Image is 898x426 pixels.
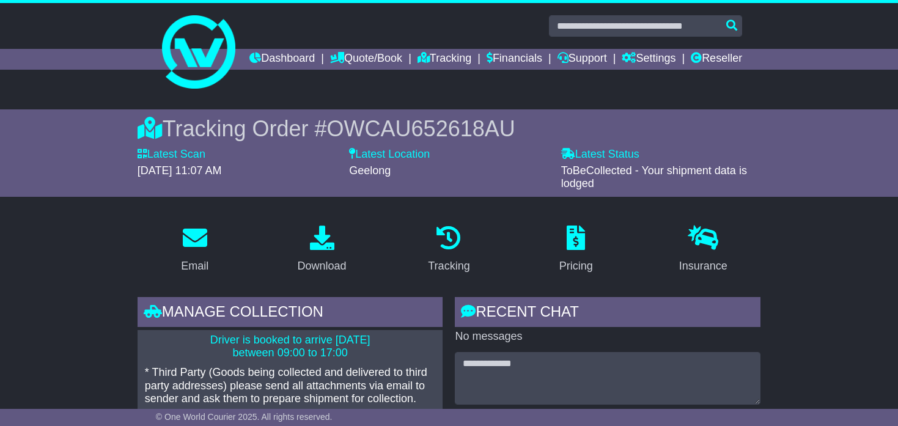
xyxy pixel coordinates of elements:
[349,164,391,177] span: Geelong
[561,164,747,190] span: ToBeCollected - Your shipment data is lodged
[455,297,760,330] div: RECENT CHAT
[428,258,469,274] div: Tracking
[290,221,355,279] a: Download
[559,258,593,274] div: Pricing
[298,258,347,274] div: Download
[551,221,601,279] a: Pricing
[138,297,443,330] div: Manage collection
[145,334,436,360] p: Driver is booked to arrive [DATE] between 09:00 to 17:00
[622,49,675,70] a: Settings
[561,148,639,161] label: Latest Status
[418,49,471,70] a: Tracking
[679,258,727,274] div: Insurance
[138,116,760,142] div: Tracking Order #
[249,49,315,70] a: Dashboard
[181,258,208,274] div: Email
[558,49,607,70] a: Support
[173,221,216,279] a: Email
[330,49,402,70] a: Quote/Book
[671,221,735,279] a: Insurance
[420,221,477,279] a: Tracking
[145,366,436,406] p: * Third Party (Goods being collected and delivered to third party addresses) please send all atta...
[138,148,205,161] label: Latest Scan
[327,116,515,141] span: OWCAU652618AU
[138,164,222,177] span: [DATE] 11:07 AM
[487,49,542,70] a: Financials
[349,148,430,161] label: Latest Location
[455,330,760,343] p: No messages
[156,412,333,422] span: © One World Courier 2025. All rights reserved.
[691,49,742,70] a: Reseller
